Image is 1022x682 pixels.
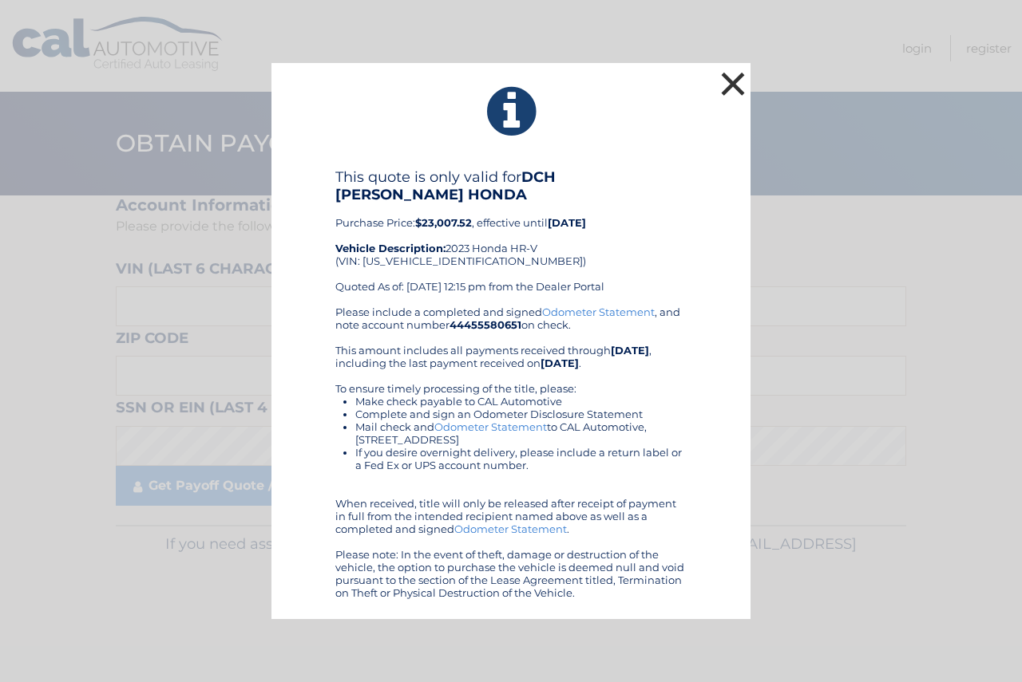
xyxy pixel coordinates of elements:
a: Odometer Statement [454,522,567,535]
h4: This quote is only valid for [335,168,687,203]
li: Complete and sign an Odometer Disclosure Statement [355,408,687,420]
b: [DATE] [611,344,649,357]
div: Please include a completed and signed , and note account number on check. This amount includes al... [335,306,687,599]
strong: Vehicle Description: [335,242,446,254]
li: If you desire overnight delivery, please include a return label or a Fed Ex or UPS account number. [355,446,687,471]
div: Purchase Price: , effective until 2023 Honda HR-V (VIN: [US_VEHICLE_IDENTIFICATION_NUMBER]) Quote... [335,168,687,306]
b: 44455580651 [450,318,521,331]
b: $23,007.52 [415,216,472,229]
b: [DATE] [541,357,579,369]
b: [DATE] [548,216,586,229]
li: Mail check and to CAL Automotive, [STREET_ADDRESS] [355,420,687,446]
a: Odometer Statement [542,306,655,318]
li: Make check payable to CAL Automotive [355,395,687,408]
b: DCH [PERSON_NAME] HONDA [335,168,556,203]
a: Odometer Statement [434,420,547,433]
button: × [717,68,749,100]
